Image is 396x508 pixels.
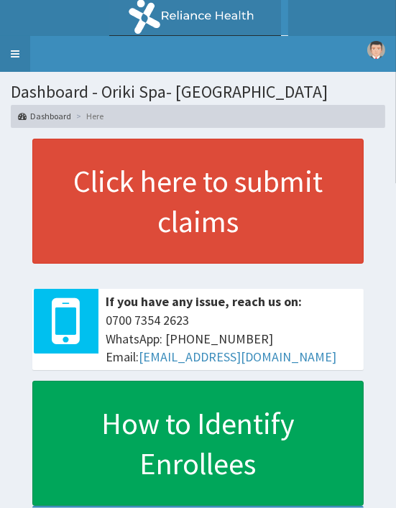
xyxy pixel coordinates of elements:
[106,311,356,366] span: 0700 7354 2623 WhatsApp: [PHONE_NUMBER] Email:
[73,110,103,122] li: Here
[106,293,302,310] b: If you have any issue, reach us on:
[139,348,336,365] a: [EMAIL_ADDRESS][DOMAIN_NAME]
[367,41,385,59] img: User Image
[32,139,364,264] a: Click here to submit claims
[32,381,364,506] a: How to Identify Enrollees
[18,110,71,122] a: Dashboard
[11,83,385,101] h1: Dashboard - Oriki Spa- [GEOGRAPHIC_DATA]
